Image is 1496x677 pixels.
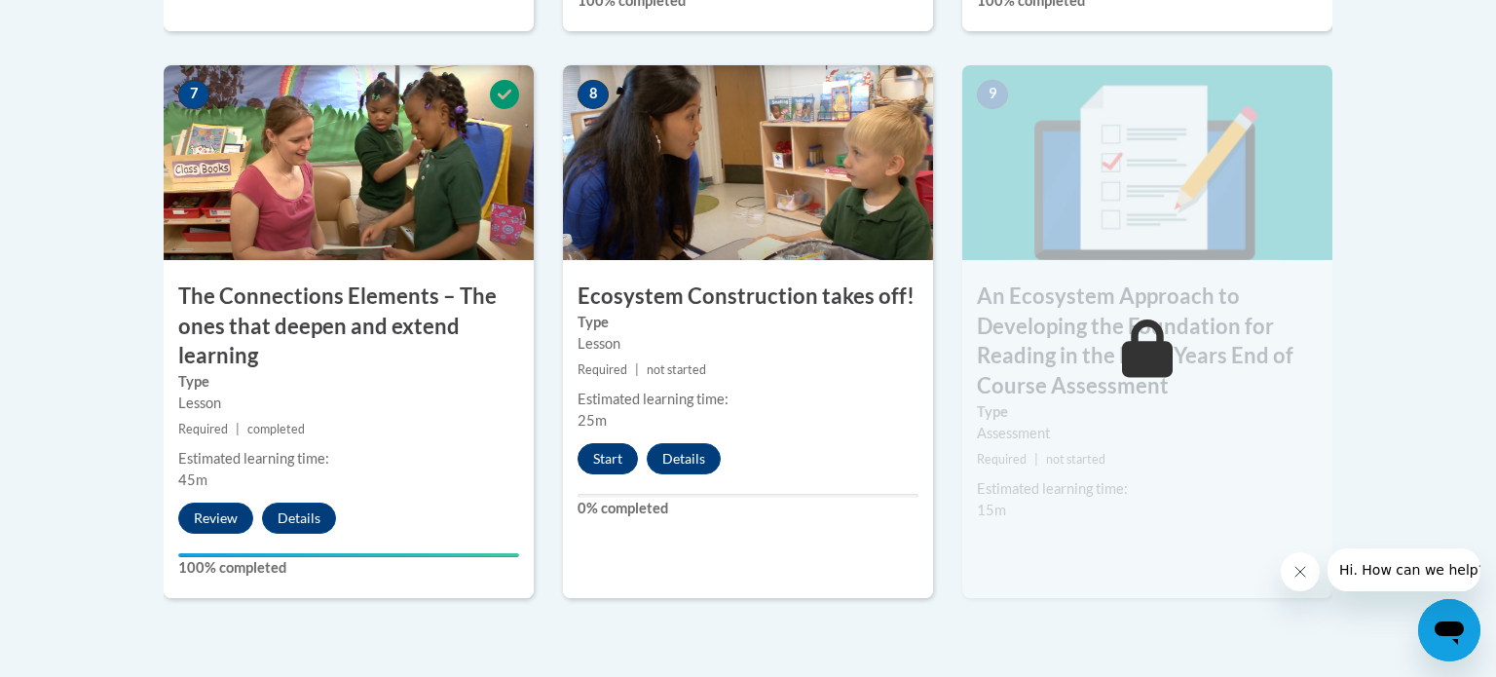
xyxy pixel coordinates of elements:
button: Details [647,443,721,474]
iframe: Close message [1281,552,1320,591]
span: 45m [178,471,207,488]
h3: An Ecosystem Approach to Developing the Foundation for Reading in the Early Years End of Course A... [962,282,1332,401]
label: Type [578,312,918,333]
span: | [236,422,240,436]
img: Course Image [164,65,534,260]
button: Details [262,503,336,534]
iframe: Message from company [1328,548,1480,591]
label: Type [178,371,519,393]
h3: The Connections Elements – The ones that deepen and extend learning [164,282,534,371]
iframe: Button to launch messaging window [1418,599,1480,661]
span: | [635,362,639,377]
button: Review [178,503,253,534]
label: 0% completed [578,498,918,519]
div: Assessment [977,423,1318,444]
span: Required [178,422,228,436]
span: 9 [977,80,1008,109]
span: completed [247,422,305,436]
img: Course Image [563,65,933,260]
span: | [1034,452,1038,467]
span: not started [647,362,706,377]
div: Estimated learning time: [178,448,519,470]
span: Required [578,362,627,377]
div: Lesson [578,333,918,355]
span: Hi. How can we help? [12,14,158,29]
button: Start [578,443,638,474]
div: Lesson [178,393,519,414]
label: Type [977,401,1318,423]
span: 15m [977,502,1006,518]
img: Course Image [962,65,1332,260]
span: 25m [578,412,607,429]
span: not started [1046,452,1105,467]
label: 100% completed [178,557,519,579]
h3: Ecosystem Construction takes off! [563,282,933,312]
span: Required [977,452,1027,467]
div: Your progress [178,553,519,557]
span: 8 [578,80,609,109]
div: Estimated learning time: [977,478,1318,500]
div: Estimated learning time: [578,389,918,410]
span: 7 [178,80,209,109]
